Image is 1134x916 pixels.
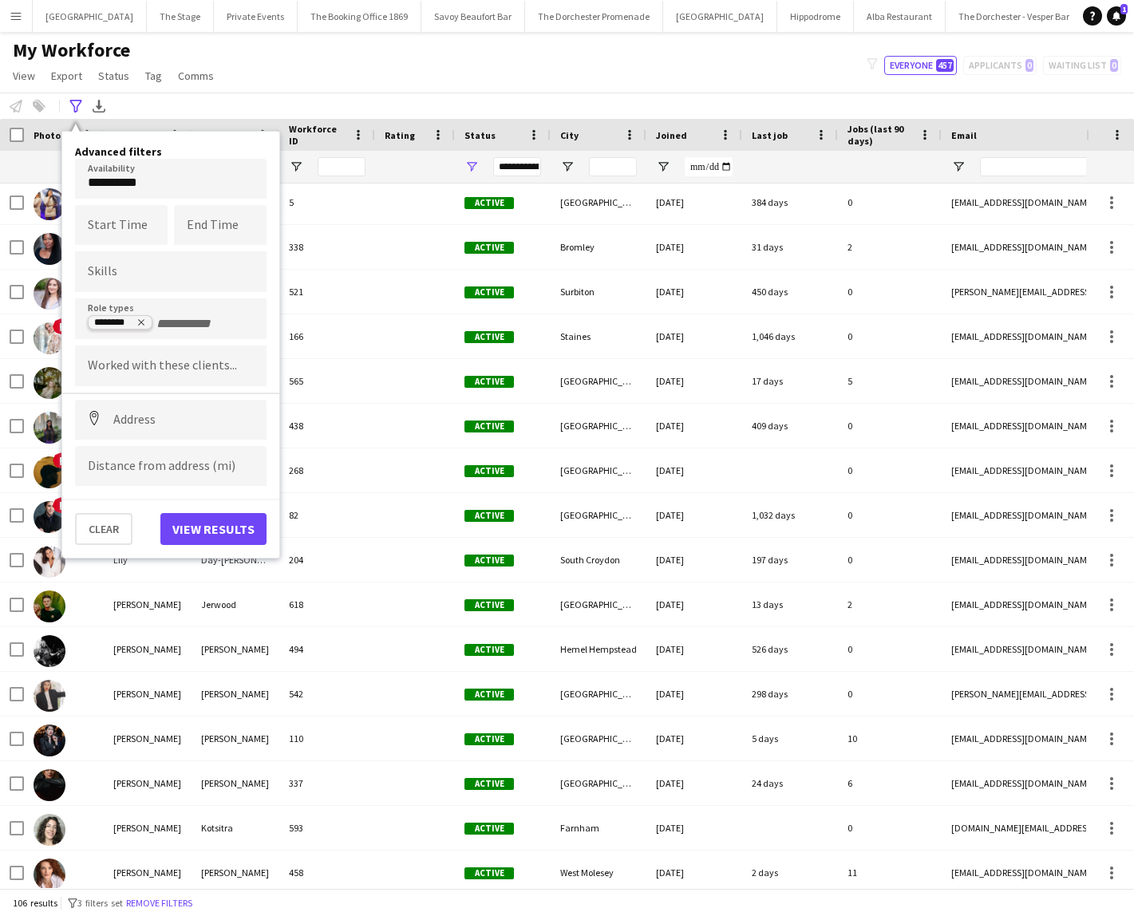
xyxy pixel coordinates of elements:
span: Active [464,823,514,835]
a: View [6,65,41,86]
div: 110 [279,717,375,760]
div: Jerwood [192,582,279,626]
div: [GEOGRAPHIC_DATA] [551,404,646,448]
a: 1 [1107,6,1126,26]
input: Workforce ID Filter Input [318,157,365,176]
span: ! [53,318,69,334]
div: Lily [104,538,192,582]
div: 565 [279,359,375,403]
div: [PERSON_NAME] [192,627,279,671]
button: Savoy Beaufort Bar [421,1,525,32]
div: [DATE] [646,538,742,582]
div: 6 [838,761,942,805]
div: [DATE] [646,225,742,269]
a: Export [45,65,89,86]
div: 5 days [742,717,838,760]
span: Active [464,510,514,522]
div: 204 [279,538,375,582]
div: [DATE] [646,180,742,224]
div: [GEOGRAPHIC_DATA] [551,493,646,537]
input: Type to search clients... [88,359,254,373]
span: 3 filters set [77,897,123,909]
div: 0 [838,404,942,448]
div: 298 days [742,672,838,716]
div: 338 [279,225,375,269]
span: Last Name [201,129,248,141]
div: [PERSON_NAME] [192,851,279,894]
div: [DATE] [646,761,742,805]
button: Open Filter Menu [951,160,966,174]
button: Open Filter Menu [464,160,479,174]
div: 409 days [742,404,838,448]
span: Active [464,242,514,254]
app-action-btn: Export XLSX [89,97,109,116]
div: West Molesey [551,851,646,894]
span: Export [51,69,82,83]
button: Remove filters [123,894,196,912]
div: 526 days [742,627,838,671]
div: [DATE] [646,314,742,358]
span: City [560,129,579,141]
div: [DATE] [646,270,742,314]
div: [GEOGRAPHIC_DATA] [551,359,646,403]
div: Bromley [551,225,646,269]
input: Type to search skills... [88,264,254,278]
div: 618 [279,582,375,626]
span: Active [464,286,514,298]
span: Active [464,331,514,343]
a: Status [92,65,136,86]
button: The Dorchester - Vesper Bar [946,1,1083,32]
span: Status [98,69,129,83]
div: 384 days [742,180,838,224]
a: Tag [139,65,168,86]
div: 166 [279,314,375,358]
div: [DATE] [646,806,742,850]
div: 197 days [742,538,838,582]
span: Active [464,733,514,745]
img: Kristina Surma [34,278,65,310]
div: 1,046 days [742,314,838,358]
button: Clear [75,513,132,545]
img: Leni Zieglmeier [34,412,65,444]
div: [GEOGRAPHIC_DATA] [551,717,646,760]
div: [PERSON_NAME] [104,627,192,671]
span: Active [464,867,514,879]
div: Hemel Hempstead [551,627,646,671]
span: First Name [113,129,162,141]
div: 521 [279,270,375,314]
button: [GEOGRAPHIC_DATA] [663,1,777,32]
div: 0 [838,448,942,492]
div: 11 [838,851,942,894]
span: Last job [752,129,788,141]
span: 457 [936,59,954,72]
img: Leon Garner [34,501,65,533]
h4: Advanced filters [75,144,267,159]
span: Rating [385,129,415,141]
span: Active [464,465,514,477]
div: 2 days [742,851,838,894]
div: 542 [279,672,375,716]
div: [PERSON_NAME] [192,761,279,805]
div: [PERSON_NAME] [192,717,279,760]
div: 82 [279,493,375,537]
div: 450 days [742,270,838,314]
div: 268 [279,448,375,492]
span: Active [464,778,514,790]
span: Active [464,420,514,432]
img: Lydia Hansen [34,769,65,801]
img: Lily Day-Scott [34,546,65,578]
span: Active [464,599,514,611]
div: [PERSON_NAME] [104,582,192,626]
span: Jobs (last 90 days) [848,123,913,147]
img: Kedesha Charles [34,233,65,265]
div: 0 [838,672,942,716]
div: [PERSON_NAME] [192,672,279,716]
span: Status [464,129,496,141]
div: [DATE] [646,493,742,537]
span: Active [464,689,514,701]
img: Lloyd Jerwood [34,590,65,622]
img: Lydia Kotsitra [34,814,65,846]
div: [DATE] [646,582,742,626]
div: [GEOGRAPHIC_DATA] [551,582,646,626]
button: Open Filter Menu [289,160,303,174]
